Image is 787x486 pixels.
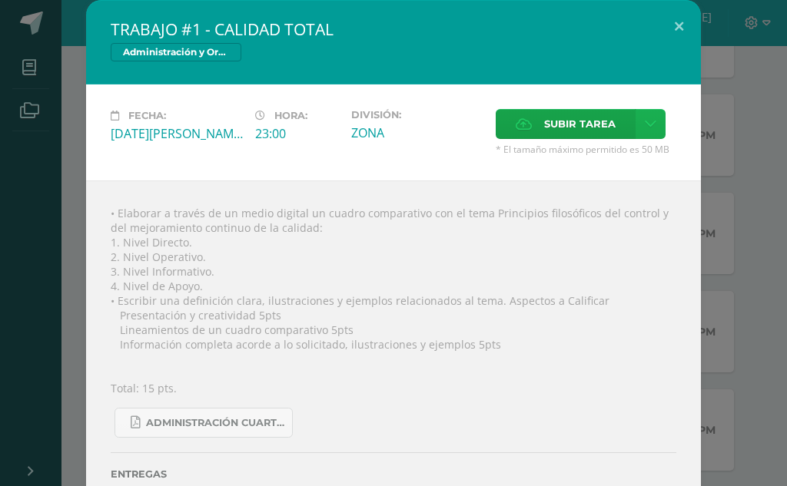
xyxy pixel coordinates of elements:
label: División: [351,109,483,121]
div: ZONA [351,124,483,141]
h2: TRABAJO #1 - CALIDAD TOTAL [111,18,676,40]
a: ADMINISTRACIÓN CUARTA UNIDAD .pdf [115,408,293,438]
span: ADMINISTRACIÓN CUARTA UNIDAD .pdf [146,417,284,429]
span: Administración y Organización de Oficina [111,43,241,61]
span: Hora: [274,110,307,121]
div: 23:00 [255,125,339,142]
span: * El tamaño máximo permitido es 50 MB [496,143,676,156]
span: Fecha: [128,110,166,121]
div: [DATE][PERSON_NAME] [111,125,243,142]
label: Entregas [111,468,676,480]
span: Subir tarea [544,110,616,138]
